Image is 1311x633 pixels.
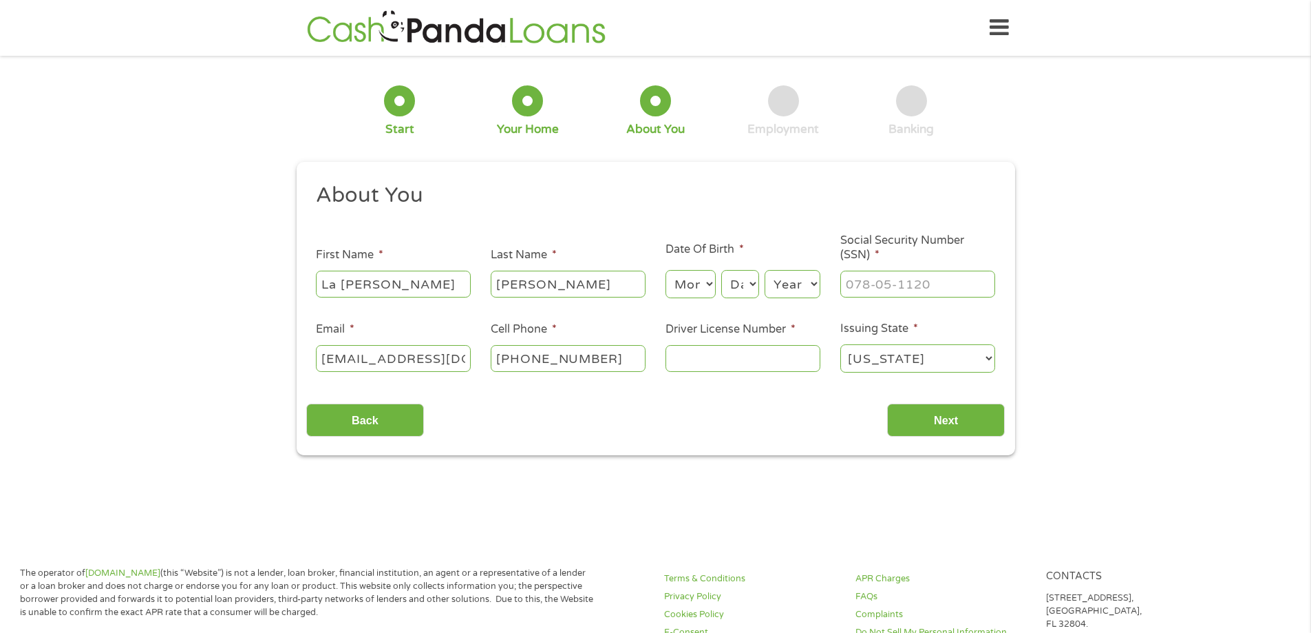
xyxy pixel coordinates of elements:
[855,608,1030,621] a: Complaints
[664,608,839,621] a: Cookies Policy
[855,590,1030,603] a: FAQs
[316,322,354,337] label: Email
[85,568,160,579] a: [DOMAIN_NAME]
[626,122,685,137] div: About You
[491,271,646,297] input: Smith
[385,122,414,137] div: Start
[665,242,744,257] label: Date Of Birth
[316,271,471,297] input: John
[20,567,594,619] p: The operator of (this “Website”) is not a lender, loan broker, financial institution, an agent or...
[497,122,559,137] div: Your Home
[1046,570,1221,583] h4: Contacts
[491,345,646,371] input: (541) 754-3010
[840,322,918,336] label: Issuing State
[491,322,557,337] label: Cell Phone
[747,122,819,137] div: Employment
[664,590,839,603] a: Privacy Policy
[840,271,995,297] input: 078-05-1120
[306,404,424,437] input: Back
[1046,592,1221,631] p: [STREET_ADDRESS], [GEOGRAPHIC_DATA], FL 32804.
[316,182,985,209] h2: About You
[491,248,557,262] label: Last Name
[303,8,610,48] img: GetLoanNow Logo
[888,122,934,137] div: Banking
[316,248,383,262] label: First Name
[664,572,839,585] a: Terms & Conditions
[887,404,1005,437] input: Next
[665,322,796,337] label: Driver License Number
[316,345,471,371] input: john@gmail.com
[840,234,995,262] label: Social Security Number (SSN)
[855,572,1030,585] a: APR Charges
